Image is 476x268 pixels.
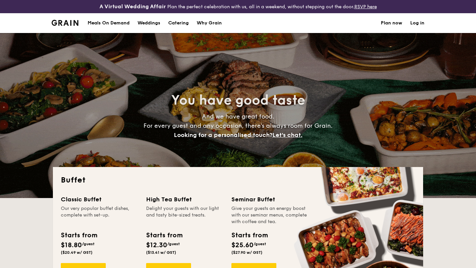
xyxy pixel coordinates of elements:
span: ($13.41 w/ GST) [146,250,176,255]
span: You have good taste [171,92,305,108]
div: Starts from [61,230,97,240]
a: Weddings [134,13,164,33]
span: Looking for a personalised touch? [174,131,272,139]
h1: Catering [168,13,189,33]
div: Weddings [138,13,160,33]
div: Our very popular buffet dishes, complete with set-up. [61,205,138,225]
span: ($20.49 w/ GST) [61,250,93,255]
h4: A Virtual Wedding Affair [99,3,166,11]
span: /guest [82,242,95,246]
span: /guest [254,242,266,246]
span: $18.80 [61,241,82,249]
span: $25.60 [231,241,254,249]
span: ($27.90 w/ GST) [231,250,262,255]
img: Grain [52,20,78,26]
div: Delight your guests with our light and tasty bite-sized treats. [146,205,223,225]
span: And we have great food. For every guest and any occasion, there’s always room for Grain. [143,113,333,139]
span: Let's chat. [272,131,302,139]
span: /guest [167,242,180,246]
a: Log in [410,13,424,33]
span: $12.30 [146,241,167,249]
div: Meals On Demand [88,13,130,33]
a: RSVP here [354,4,377,10]
h2: Buffet [61,175,415,185]
div: Plan the perfect celebration with us, all in a weekend, without stepping out the door. [79,3,397,11]
a: Catering [164,13,193,33]
a: Why Grain [193,13,226,33]
div: High Tea Buffet [146,195,223,204]
div: Seminar Buffet [231,195,309,204]
div: Starts from [146,230,182,240]
a: Plan now [381,13,402,33]
a: Meals On Demand [84,13,134,33]
div: Why Grain [197,13,222,33]
div: Classic Buffet [61,195,138,204]
div: Give your guests an energy boost with our seminar menus, complete with coffee and tea. [231,205,309,225]
div: Starts from [231,230,267,240]
a: Logotype [52,20,78,26]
